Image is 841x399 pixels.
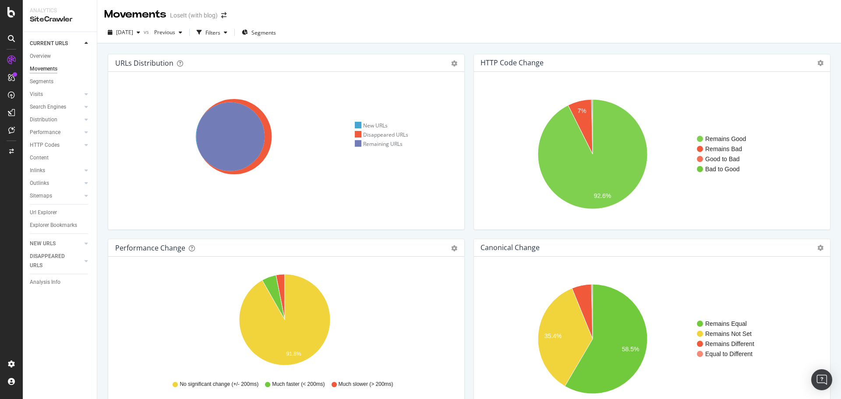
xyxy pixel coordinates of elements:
a: Outlinks [30,179,82,188]
text: Good to Bad [705,155,740,162]
a: CURRENT URLS [30,39,82,48]
span: Previous [151,28,175,36]
h4: Canonical Change [481,242,540,254]
div: Remaining URLs [355,140,403,148]
div: gear [451,245,457,251]
text: Remains Good [705,135,746,142]
text: Remains Not Set [705,330,752,337]
a: DISAPPEARED URLS [30,252,82,270]
div: Inlinks [30,166,45,175]
div: Segments [30,77,53,86]
div: Visits [30,90,43,99]
a: Segments [30,77,91,86]
text: 58.5% [622,346,640,353]
span: Much faster (< 200ms) [272,381,325,388]
div: DISAPPEARED URLS [30,252,74,270]
text: Bad to Good [705,166,740,173]
div: Distribution [30,115,57,124]
a: Explorer Bookmarks [30,221,91,230]
a: Analysis Info [30,278,91,287]
div: SiteCrawler [30,14,90,25]
span: No significant change (+/- 200ms) [180,381,258,388]
button: Previous [151,25,186,39]
div: Search Engines [30,102,66,112]
div: Open Intercom Messenger [811,369,832,390]
div: arrow-right-arrow-left [221,12,226,18]
a: Sitemaps [30,191,82,201]
text: 7% [577,108,586,115]
span: Much slower (> 200ms) [339,381,393,388]
a: Inlinks [30,166,82,175]
i: Options [817,60,823,66]
span: vs [144,28,151,35]
a: Url Explorer [30,208,91,217]
div: Content [30,153,49,162]
button: [DATE] [104,25,144,39]
div: LoseIt (with blog) [170,11,218,20]
text: Equal to Different [705,350,753,357]
a: Overview [30,52,91,61]
div: Filters [205,29,220,36]
div: Disappeared URLs [355,131,409,138]
button: Segments [238,25,279,39]
h4: HTTP Code Change [481,57,544,69]
text: Remains Equal [705,320,747,327]
i: Options [817,245,823,251]
a: Performance [30,128,82,137]
div: NEW URLS [30,239,56,248]
text: Remains Bad [705,145,742,152]
a: Movements [30,64,91,74]
div: Movements [104,7,166,22]
div: Analytics [30,7,90,14]
a: Content [30,153,91,162]
text: 91.8% [286,351,301,357]
text: 35.4% [544,333,562,340]
div: Url Explorer [30,208,57,217]
div: Movements [30,64,57,74]
a: NEW URLS [30,239,82,248]
text: 92.6% [594,193,611,200]
a: Distribution [30,115,82,124]
a: HTTP Codes [30,141,82,150]
text: Remains Different [705,340,754,347]
div: CURRENT URLS [30,39,68,48]
button: Filters [193,25,231,39]
svg: A chart. [115,271,454,372]
div: Overview [30,52,51,61]
div: Performance Change [115,244,185,252]
svg: A chart. [481,86,820,222]
div: Sitemaps [30,191,52,201]
div: HTTP Codes [30,141,60,150]
div: Performance [30,128,60,137]
div: New URLs [355,122,388,129]
a: Visits [30,90,82,99]
div: Analysis Info [30,278,60,287]
span: 2025 Sep. 19th [116,28,133,36]
a: Search Engines [30,102,82,112]
div: Explorer Bookmarks [30,221,77,230]
div: Outlinks [30,179,49,188]
span: Segments [251,29,276,36]
div: gear [451,60,457,67]
div: URLs Distribution [115,59,173,67]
